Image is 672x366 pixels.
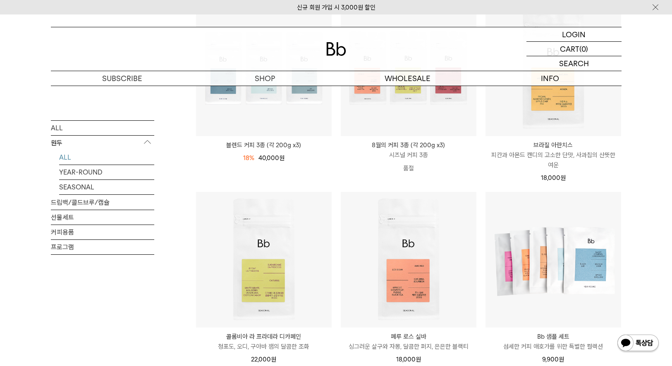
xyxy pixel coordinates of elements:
[196,192,332,328] img: 콜롬비아 라 프라데라 디카페인
[196,140,332,150] a: 블렌드 커피 3종 (각 200g x3)
[196,342,332,352] p: 청포도, 오디, 구아바 잼의 달콤한 조화
[485,342,621,352] p: 섬세한 커피 애호가를 위한 특별한 컬렉션
[51,71,194,86] a: SUBSCRIBE
[243,153,254,163] div: 18%
[485,140,621,170] a: 브라질 아란치스 피칸과 아몬드 캔디의 고소한 단맛, 사과칩의 산뜻한 여운
[479,71,622,86] p: INFO
[258,154,285,162] span: 40,000
[485,332,621,342] p: Bb 샘플 세트
[341,332,476,352] a: 페루 로스 실바 싱그러운 살구와 자몽, 달콤한 퍼지, 은은한 블랙티
[336,71,479,86] p: WHOLESALE
[341,150,476,160] p: 시즈널 커피 3종
[541,174,566,182] span: 18,000
[416,356,421,363] span: 원
[194,71,336,86] a: SHOP
[341,342,476,352] p: 싱그러운 살구와 자몽, 달콤한 퍼지, 은은한 블랙티
[526,27,622,42] a: LOGIN
[326,42,346,56] img: 로고
[196,332,332,342] p: 콜롬비아 라 프라데라 디카페인
[562,27,586,41] p: LOGIN
[251,356,276,363] span: 22,000
[51,225,154,239] a: 커피용품
[559,56,589,71] p: SEARCH
[59,165,154,179] a: YEAR-ROUND
[196,332,332,352] a: 콜롬비아 라 프라데라 디카페인 청포도, 오디, 구아바 잼의 달콤한 조화
[341,160,476,177] p: 품절
[279,154,285,162] span: 원
[396,356,421,363] span: 18,000
[51,239,154,254] a: 프로그램
[559,356,564,363] span: 원
[297,4,375,11] a: 신규 회원 가입 시 3,000원 할인
[51,135,154,150] p: 원두
[617,334,660,354] img: 카카오톡 채널 1:1 채팅 버튼
[51,195,154,209] a: 드립백/콜드브루/캡슐
[271,356,276,363] span: 원
[59,179,154,194] a: SEASONAL
[51,120,154,135] a: ALL
[526,42,622,56] a: CART (0)
[51,210,154,224] a: 선물세트
[542,356,564,363] span: 9,900
[341,140,476,160] a: 8월의 커피 3종 (각 200g x3) 시즈널 커피 3종
[341,332,476,342] p: 페루 로스 실바
[579,42,588,56] p: (0)
[485,140,621,150] p: 브라질 아란치스
[59,150,154,164] a: ALL
[341,140,476,150] p: 8월의 커피 3종 (각 200g x3)
[560,42,579,56] p: CART
[485,150,621,170] p: 피칸과 아몬드 캔디의 고소한 단맛, 사과칩의 산뜻한 여운
[485,192,621,328] img: Bb 샘플 세트
[341,192,476,328] img: 페루 로스 실바
[560,174,566,182] span: 원
[485,332,621,352] a: Bb 샘플 세트 섬세한 커피 애호가를 위한 특별한 컬렉션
